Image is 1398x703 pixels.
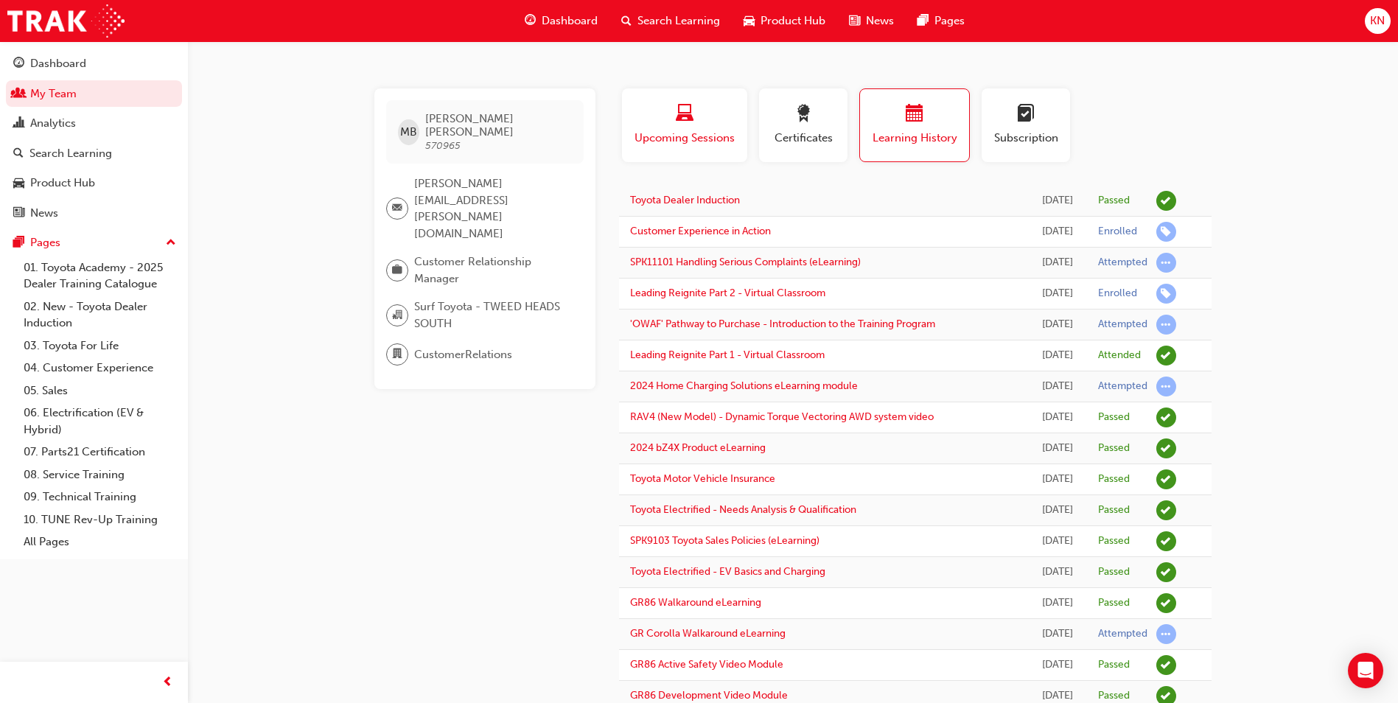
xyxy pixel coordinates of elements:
span: [PERSON_NAME] [PERSON_NAME] [425,112,572,139]
div: Attempted [1098,318,1147,332]
span: prev-icon [162,674,173,692]
span: pages-icon [13,237,24,250]
a: SPK9103 Toyota Sales Policies (eLearning) [630,534,819,547]
span: Product Hub [761,13,825,29]
div: Pages [30,234,60,251]
span: calendar-icon [906,105,923,125]
span: Certificates [770,130,836,147]
span: learningRecordVerb_ENROLL-icon [1156,284,1176,304]
span: learningRecordVerb_ATTEMPT-icon [1156,253,1176,273]
div: Enrolled [1098,225,1137,239]
span: CustomerRelations [414,346,512,363]
div: Attempted [1098,256,1147,270]
div: News [30,205,58,222]
a: 07. Parts21 Certification [18,441,182,464]
div: Passed [1098,472,1130,486]
a: 09. Technical Training [18,486,182,508]
a: car-iconProduct Hub [732,6,837,36]
a: 2024 bZ4X Product eLearning [630,441,766,454]
div: Passed [1098,689,1130,703]
a: Product Hub [6,169,182,197]
div: Sat Mar 02 2024 14:45:36 GMT+1100 (Australian Eastern Daylight Time) [1039,502,1076,519]
img: Trak [7,4,125,38]
a: GR86 Walkaround eLearning [630,596,761,609]
a: Toyota Dealer Induction [630,194,740,206]
button: Upcoming Sessions [622,88,747,162]
a: pages-iconPages [906,6,976,36]
span: Search Learning [637,13,720,29]
span: Dashboard [542,13,598,29]
span: [PERSON_NAME][EMAIL_ADDRESS][PERSON_NAME][DOMAIN_NAME] [414,175,572,242]
span: learningRecordVerb_PASS-icon [1156,469,1176,489]
div: Passed [1098,194,1130,208]
span: learningRecordVerb_PASS-icon [1156,500,1176,520]
a: 02. New - Toyota Dealer Induction [18,295,182,335]
span: learningRecordVerb_ATTEMPT-icon [1156,624,1176,644]
a: Dashboard [6,50,182,77]
span: KN [1370,13,1385,29]
span: learningRecordVerb_PASS-icon [1156,408,1176,427]
span: guage-icon [13,57,24,71]
button: Pages [6,229,182,256]
a: SPK11101 Handling Serious Complaints (eLearning) [630,256,861,268]
span: learningRecordVerb_PASS-icon [1156,562,1176,582]
span: search-icon [621,12,632,30]
div: Thu Mar 14 2024 13:10:50 GMT+1100 (Australian Eastern Daylight Time) [1039,409,1076,426]
div: Mon Jun 30 2025 14:00:00 GMT+1000 (Australian Eastern Standard Time) [1039,347,1076,364]
span: learningRecordVerb_PASS-icon [1156,593,1176,613]
a: 08. Service Training [18,464,182,486]
span: chart-icon [13,117,24,130]
div: Wed Aug 06 2025 17:11:48 GMT+1000 (Australian Eastern Standard Time) [1039,223,1076,240]
div: Thu Jul 03 2025 15:52:50 GMT+1000 (Australian Eastern Standard Time) [1039,316,1076,333]
div: Attempted [1098,627,1147,641]
div: Dashboard [30,55,86,72]
div: Product Hub [30,175,95,192]
span: search-icon [13,147,24,161]
span: MB [400,124,417,141]
a: 'OWAF' Pathway to Purchase - Introduction to the Training Program [630,318,935,330]
div: Wed Aug 20 2025 18:00:23 GMT+1000 (Australian Eastern Standard Time) [1039,192,1076,209]
span: Learning History [871,130,958,147]
span: briefcase-icon [392,261,402,280]
div: Sat Mar 02 2024 16:09:58 GMT+1100 (Australian Eastern Daylight Time) [1039,471,1076,488]
a: Toyota Electrified - Needs Analysis & Qualification [630,503,856,516]
a: search-iconSearch Learning [609,6,732,36]
button: Certificates [759,88,847,162]
span: Surf Toyota - TWEED HEADS SOUTH [414,298,572,332]
span: learningRecordVerb_PASS-icon [1156,191,1176,211]
a: 10. TUNE Rev-Up Training [18,508,182,531]
span: organisation-icon [392,306,402,325]
div: Sat Dec 09 2023 12:39:26 GMT+1100 (Australian Eastern Daylight Time) [1039,657,1076,674]
span: Customer Relationship Manager [414,253,572,287]
a: RAV4 (New Model) - Dynamic Torque Vectoring AWD system video [630,410,934,423]
a: My Team [6,80,182,108]
span: car-icon [13,177,24,190]
div: Sat Dec 09 2023 12:40:49 GMT+1100 (Australian Eastern Daylight Time) [1039,626,1076,643]
span: learningRecordVerb_ATTEMPT-icon [1156,377,1176,396]
div: Passed [1098,565,1130,579]
a: 05. Sales [18,380,182,402]
a: 01. Toyota Academy - 2025 Dealer Training Catalogue [18,256,182,295]
span: award-icon [794,105,812,125]
a: Leading Reignite Part 2 - Virtual Classroom [630,287,825,299]
a: 2024 Home Charging Solutions eLearning module [630,380,858,392]
a: 03. Toyota For Life [18,335,182,357]
span: learningRecordVerb_PASS-icon [1156,531,1176,551]
span: learningRecordVerb_PASS-icon [1156,655,1176,675]
button: Subscription [982,88,1070,162]
button: KN [1365,8,1391,34]
a: Search Learning [6,140,182,167]
a: Toyota Motor Vehicle Insurance [630,472,775,485]
span: car-icon [744,12,755,30]
span: guage-icon [525,12,536,30]
span: News [866,13,894,29]
button: DashboardMy TeamAnalyticsSearch LearningProduct HubNews [6,47,182,229]
a: Customer Experience in Action [630,225,771,237]
div: Open Intercom Messenger [1348,653,1383,688]
a: News [6,200,182,227]
div: Enrolled [1098,287,1137,301]
span: Subscription [993,130,1059,147]
button: Learning History [859,88,970,162]
div: Sat Mar 02 2024 16:21:12 GMT+1100 (Australian Eastern Daylight Time) [1039,440,1076,457]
